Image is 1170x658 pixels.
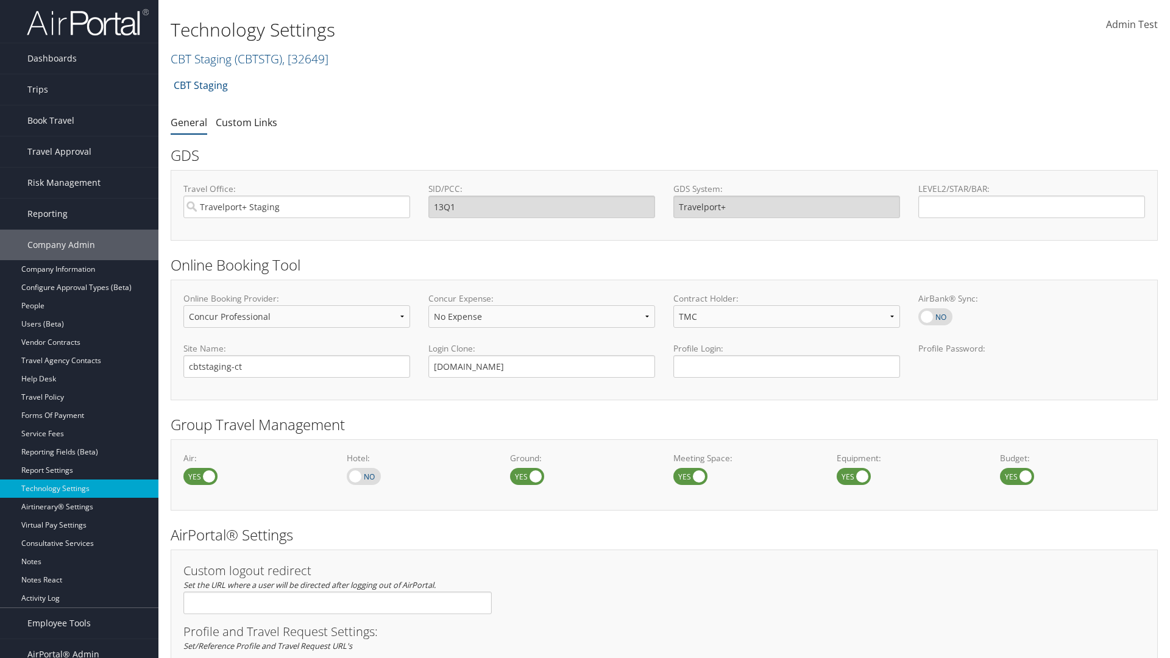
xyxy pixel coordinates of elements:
label: Hotel: [347,452,492,464]
span: Trips [27,74,48,105]
label: AirBank® Sync [918,308,952,325]
a: CBT Staging [174,73,228,97]
label: Profile Password: [918,342,1145,377]
h3: Profile and Travel Request Settings: [183,626,1145,638]
label: SID/PCC: [428,183,655,195]
a: General [171,116,207,129]
span: Employee Tools [27,608,91,639]
h2: Online Booking Tool [171,255,1158,275]
label: Equipment: [837,452,982,464]
h3: Custom logout redirect [183,565,492,577]
label: AirBank® Sync: [918,292,1145,305]
span: ( CBTSTG ) [235,51,282,67]
h1: Technology Settings [171,17,829,43]
label: GDS System: [673,183,900,195]
label: Budget: [1000,452,1145,464]
span: Risk Management [27,168,101,198]
em: Set/Reference Profile and Travel Request URL's [183,640,352,651]
a: Custom Links [216,116,277,129]
h2: GDS [171,145,1149,166]
h2: AirPortal® Settings [171,525,1158,545]
a: CBT Staging [171,51,328,67]
label: Travel Office: [183,183,410,195]
span: Dashboards [27,43,77,74]
input: Profile Login: [673,355,900,378]
label: Site Name: [183,342,410,355]
label: Meeting Space: [673,452,818,464]
label: Air: [183,452,328,464]
span: Book Travel [27,105,74,136]
em: Set the URL where a user will be directed after logging out of AirPortal. [183,579,436,590]
label: Profile Login: [673,342,900,377]
label: Concur Expense: [428,292,655,305]
span: , [ 32649 ] [282,51,328,67]
label: Ground: [510,452,655,464]
span: Company Admin [27,230,95,260]
span: Admin Test [1106,18,1158,31]
span: Travel Approval [27,136,91,167]
label: Login Clone: [428,342,655,355]
a: Admin Test [1106,6,1158,44]
label: Contract Holder: [673,292,900,305]
label: Online Booking Provider: [183,292,410,305]
h2: Group Travel Management [171,414,1158,435]
label: LEVEL2/STAR/BAR: [918,183,1145,195]
span: Reporting [27,199,68,229]
img: airportal-logo.png [27,8,149,37]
